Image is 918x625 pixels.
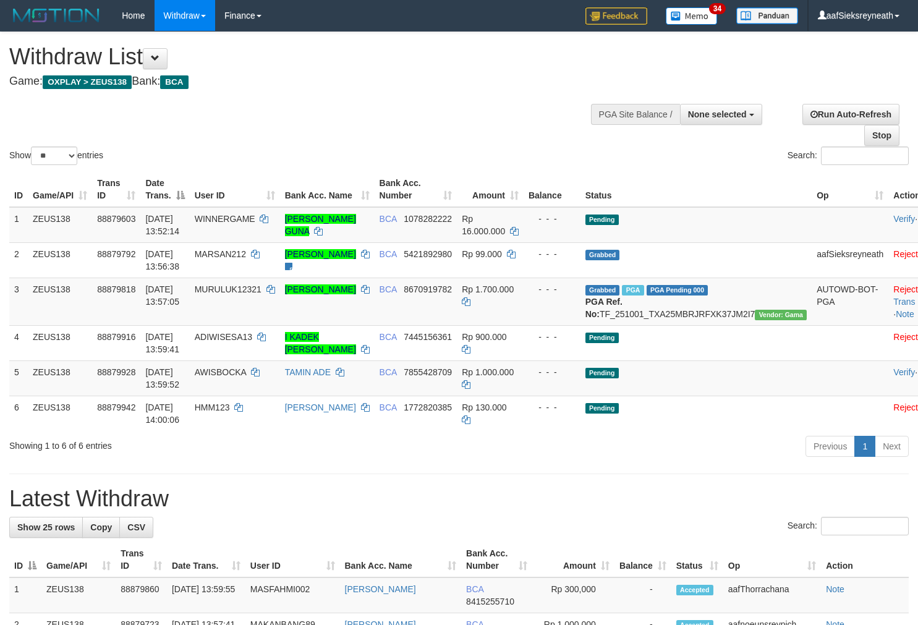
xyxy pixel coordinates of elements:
span: PGA Pending [647,285,708,295]
td: 88879860 [116,577,167,613]
span: 88879603 [97,214,135,224]
td: ZEUS138 [28,242,92,278]
h1: Latest Withdraw [9,487,909,511]
span: Rp 130.000 [462,402,506,412]
span: None selected [688,109,747,119]
span: 88879928 [97,367,135,377]
th: Game/API: activate to sort column ascending [41,542,116,577]
a: Reject [893,284,918,294]
th: Trans ID: activate to sort column ascending [92,172,140,207]
td: ZEUS138 [28,207,92,243]
a: Next [875,436,909,457]
a: Stop [864,125,899,146]
select: Showentries [31,147,77,165]
a: 1 [854,436,875,457]
span: BCA [380,367,397,377]
input: Search: [821,517,909,535]
span: Rp 99.000 [462,249,502,259]
h1: Withdraw List [9,45,600,69]
a: Run Auto-Refresh [802,104,899,125]
th: Bank Acc. Number: activate to sort column ascending [375,172,457,207]
td: aafSieksreyneath [812,242,888,278]
button: None selected [680,104,762,125]
th: Bank Acc. Name: activate to sort column ascending [280,172,375,207]
td: 6 [9,396,28,431]
span: BCA [160,75,188,89]
a: Copy [82,517,120,538]
a: Reject [893,402,918,412]
th: Balance [524,172,580,207]
span: [DATE] 13:52:14 [145,214,179,236]
a: [PERSON_NAME] [285,284,356,294]
th: ID [9,172,28,207]
span: Marked by aafpengsreynich [622,285,644,295]
th: User ID: activate to sort column ascending [245,542,340,577]
span: BCA [380,332,397,342]
span: 88879818 [97,284,135,294]
img: MOTION_logo.png [9,6,103,25]
td: ZEUS138 [41,577,116,613]
span: Copy [90,522,112,532]
th: Date Trans.: activate to sort column ascending [167,542,245,577]
td: [DATE] 13:59:55 [167,577,245,613]
span: Vendor URL: https://trx31.1velocity.biz [755,310,807,320]
span: Pending [585,333,619,343]
span: Pending [585,403,619,414]
label: Show entries [9,147,103,165]
th: Bank Acc. Name: activate to sort column ascending [340,542,462,577]
a: Note [896,309,914,319]
td: ZEUS138 [28,360,92,396]
a: Verify [893,214,915,224]
a: Reject [893,249,918,259]
th: ID: activate to sort column descending [9,542,41,577]
span: Grabbed [585,285,620,295]
span: MARSAN212 [195,249,246,259]
span: Rp 1.700.000 [462,284,514,294]
th: Status [580,172,812,207]
div: - - - [529,366,576,378]
span: MURULUK12321 [195,284,261,294]
span: BCA [380,402,397,412]
td: 2 [9,242,28,278]
td: aafThorrachana [723,577,821,613]
a: Note [826,584,844,594]
span: Rp 1.000.000 [462,367,514,377]
span: Copy 8415255710 to clipboard [466,597,514,606]
td: TF_251001_TXA25MBRJRFXK37JM2I7 [580,278,812,325]
td: MASFAHMI002 [245,577,340,613]
th: Op: activate to sort column ascending [812,172,888,207]
span: 88879942 [97,402,135,412]
th: Balance: activate to sort column ascending [614,542,671,577]
div: Showing 1 to 6 of 6 entries [9,435,373,452]
div: - - - [529,331,576,343]
div: - - - [529,248,576,260]
a: CSV [119,517,153,538]
span: [DATE] 13:59:52 [145,367,179,389]
label: Search: [788,517,909,535]
a: [PERSON_NAME] [285,402,356,412]
span: Rp 900.000 [462,332,506,342]
span: Copy 5421892980 to clipboard [404,249,452,259]
span: Accepted [676,585,713,595]
h4: Game: Bank: [9,75,600,88]
th: Action [821,542,909,577]
td: ZEUS138 [28,325,92,360]
div: - - - [529,401,576,414]
span: BCA [380,214,397,224]
a: [PERSON_NAME] GUNA [285,214,356,236]
a: Reject [893,332,918,342]
img: Feedback.jpg [585,7,647,25]
b: PGA Ref. No: [585,297,623,319]
span: AWISBOCKA [195,367,247,377]
div: PGA Site Balance / [591,104,680,125]
td: 3 [9,278,28,325]
td: - [614,577,671,613]
td: ZEUS138 [28,278,92,325]
span: [DATE] 13:59:41 [145,332,179,354]
img: Button%20Memo.svg [666,7,718,25]
a: I KADEK [PERSON_NAME] [285,332,356,354]
span: HMM123 [195,402,230,412]
th: Status: activate to sort column ascending [671,542,723,577]
span: BCA [380,284,397,294]
div: - - - [529,213,576,225]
